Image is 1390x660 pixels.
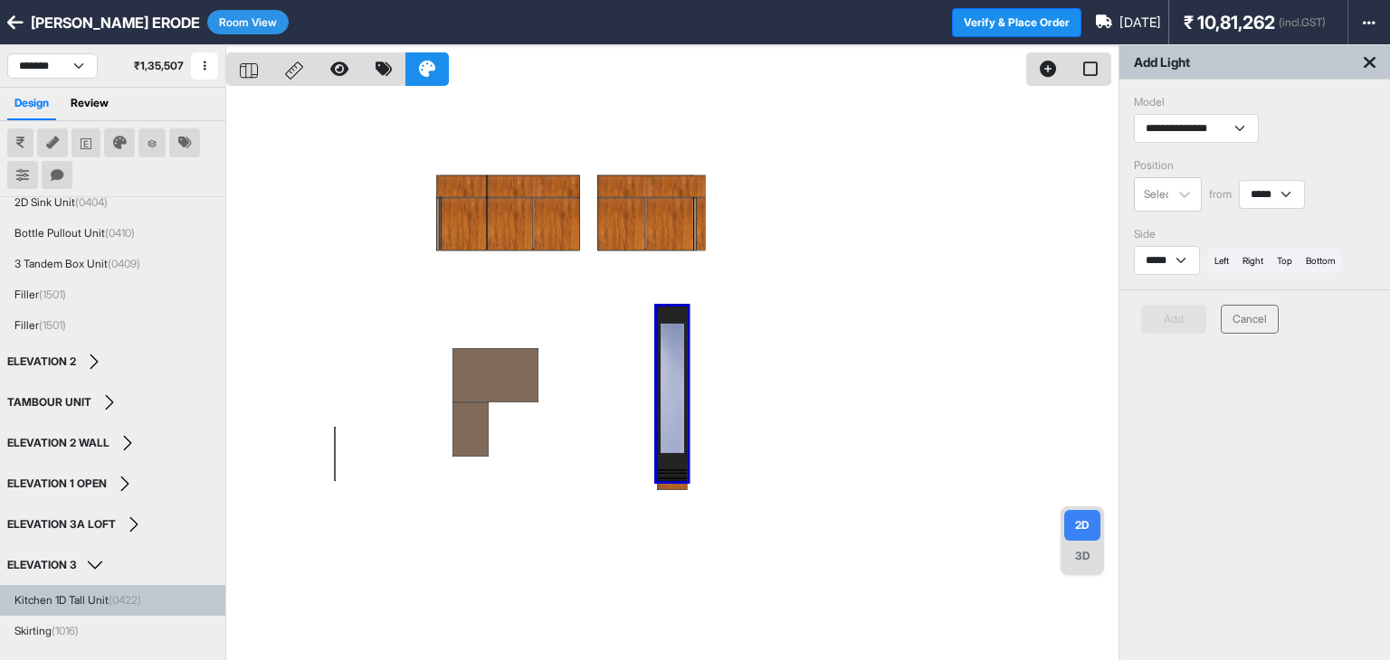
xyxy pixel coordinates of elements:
span: (0404) [75,195,108,209]
span: (1016) [52,624,79,637]
button: Verify & Place Order [952,8,1081,37]
div: 3 Tandem Box Unit [14,256,140,272]
p: Position [1134,157,1376,174]
div: ELEVATION 2 [7,355,76,368]
div: 2D [1064,510,1100,541]
span: (0410) [105,226,135,240]
p: Model [1134,94,1376,110]
div: ELEVATION 1 OPEN [7,477,107,490]
button: ELEVATION 2 [7,353,108,371]
div: Filler [14,317,66,334]
button: Cancel [1221,305,1279,334]
div: Kitchen 1D Tall Unit [14,592,141,608]
span: ₹ 10,81,262 [1184,9,1275,36]
div: ELEVATION 2 WALL [7,437,109,449]
button: ELEVATION 3 [7,556,109,574]
span: (1501) [39,318,66,332]
div: Bottle Pullout Unit [14,225,135,241]
button: right [1235,249,1271,273]
button: Room View [207,10,289,34]
p: from [1209,186,1232,203]
p: Side [1134,226,1376,242]
button: ELEVATION 2 WALL [7,434,141,452]
div: 2D Sink Unit [14,194,108,211]
div: ELEVATION 3 [7,559,77,571]
div: TAMBOUR UNIT [7,396,91,409]
button: bottom [1299,249,1342,273]
span: (1501) [39,288,66,301]
p: Review [63,88,116,120]
button: left [1207,249,1236,273]
p: Add Light [1134,52,1190,71]
button: ELEVATION 3A LOFT [7,515,148,533]
div: Filler [14,287,66,303]
button: ELEVATION 1 OPEN [7,475,138,493]
span: (0422) [109,593,141,607]
div: ELEVATION 3A LOFT [7,518,116,531]
button: TAMBOUR UNIT [7,393,123,411]
p: Design [7,88,56,120]
p: ₹ 1,35,507 [134,58,184,74]
div: [PERSON_NAME] ERODE [31,12,200,33]
span: (incl.GST) [1279,14,1326,31]
button: top [1270,249,1300,273]
span: [DATE] [1119,13,1161,33]
div: 3D [1064,541,1100,571]
div: Skirting [14,623,79,639]
span: (0409) [108,257,140,270]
